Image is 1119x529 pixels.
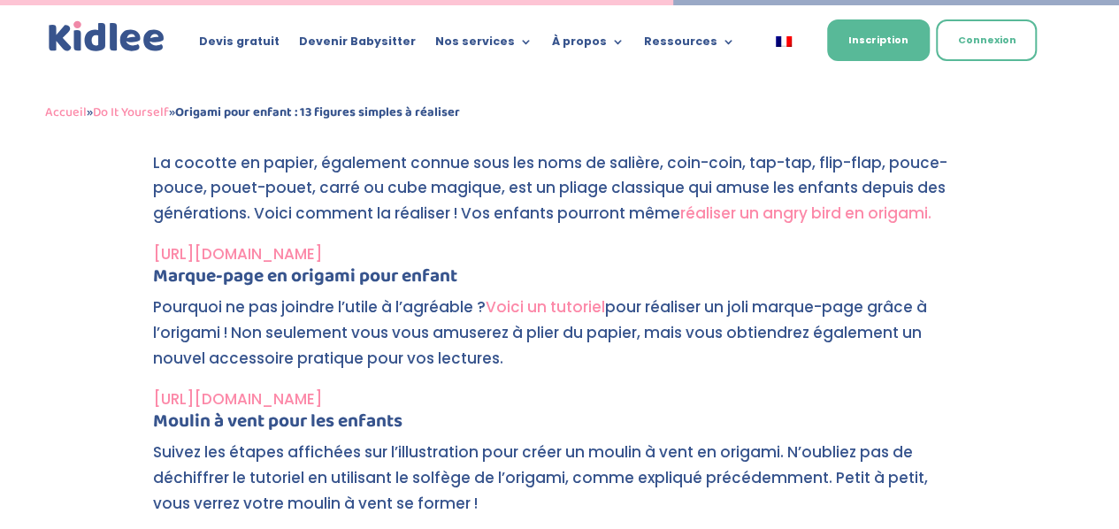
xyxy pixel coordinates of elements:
span: » » [45,102,460,123]
a: Nos services [435,35,533,55]
h4: Moulin à vent pour les enfants [153,412,967,440]
a: Accueil [45,102,87,123]
a: Inscription [827,19,930,61]
img: Français [776,36,792,47]
p: Pourquoi ne pas joindre l’utile à l’agréable ? pour réaliser un joli marque-page grâce à l’origam... [153,295,967,387]
a: [URL][DOMAIN_NAME] [153,243,322,264]
a: À propos [552,35,625,55]
strong: Origami pour enfant : 13 figures simples à réaliser [175,102,460,123]
a: Ressources [644,35,735,55]
img: logo_kidlee_bleu [45,18,169,56]
a: Connexion [936,19,1037,61]
a: Devis gratuit [199,35,280,55]
a: réaliser un angry bird en origami. [680,203,931,224]
a: Do It Yourself [93,102,169,123]
a: Voici un tutoriel [486,296,605,318]
a: Kidlee Logo [45,18,169,56]
a: Devenir Babysitter [299,35,416,55]
p: La cocotte en papier, également connue sous les noms de salière, coin-coin, tap-tap, flip-flap, p... [153,150,967,242]
h4: Marque-page en origami pour enfant [153,267,967,295]
a: [URL][DOMAIN_NAME] [153,388,322,410]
